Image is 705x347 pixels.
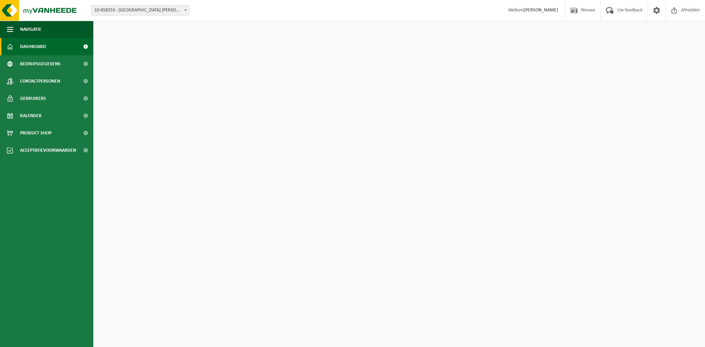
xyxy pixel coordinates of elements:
span: Dashboard [20,38,46,55]
span: Product Shop [20,124,51,142]
span: Gebruikers [20,90,46,107]
span: 10-858253 - PHOENIX MECANO NV - DEINZE [92,6,189,15]
span: 10-858253 - PHOENIX MECANO NV - DEINZE [91,5,189,16]
span: Kalender [20,107,41,124]
span: Contactpersonen [20,73,60,90]
span: Acceptatievoorwaarden [20,142,76,159]
strong: [PERSON_NAME] [524,8,558,13]
span: Bedrijfsgegevens [20,55,60,73]
span: Navigatie [20,21,41,38]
